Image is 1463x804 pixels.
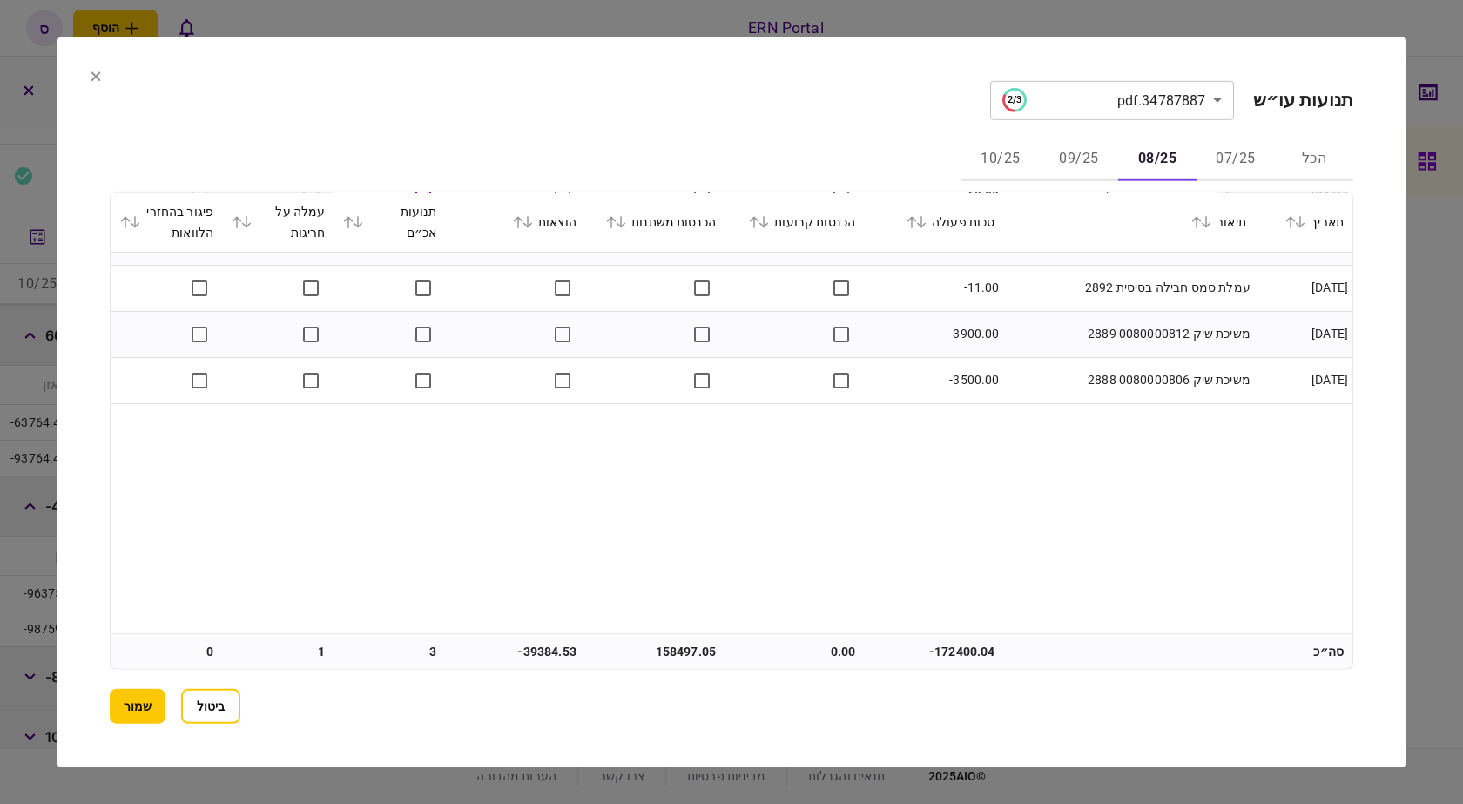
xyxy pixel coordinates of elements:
td: -3500.00 [864,357,1003,403]
div: תנועות אכ״ם [342,200,436,242]
td: -3900.00 [864,311,1003,357]
td: 0.00 [725,634,864,669]
div: פיגור בהחזרי הלוואות [119,200,213,242]
text: 2/3 [1007,94,1021,105]
div: תאריך [1264,211,1344,232]
div: תיאור [1012,211,1245,232]
td: משיכת שיק 0080000806 2888 [1003,357,1254,403]
td: 0 [111,634,222,669]
div: הוצאות [455,211,576,232]
td: 158497.05 [585,634,725,669]
div: סכום פעולה [873,211,994,232]
button: 09/25 [1040,139,1118,180]
div: עמלה על חריגות [231,200,325,242]
button: 08/25 [1118,139,1197,180]
div: 34787887.pdf [1002,88,1206,112]
td: [DATE] [1255,357,1352,403]
td: משיכת שיק 0080000812 2889 [1003,311,1254,357]
button: הכל [1275,139,1353,180]
div: הכנסות קבועות [733,211,855,232]
button: 07/25 [1197,139,1275,180]
div: הכנסות משתנות [594,211,716,232]
td: [DATE] [1255,265,1352,311]
button: 10/25 [961,139,1040,180]
button: ביטול [181,689,240,724]
td: -39384.53 [446,634,585,669]
button: שמור [110,689,165,724]
td: 1 [222,634,334,669]
td: עמלת סמס חבילה בסיסית 2892 [1003,265,1254,311]
td: סה״כ [1255,634,1352,669]
td: 3 [334,634,445,669]
td: -172400.04 [864,634,1003,669]
h2: תנועות עו״ש [1253,89,1353,111]
td: [DATE] [1255,311,1352,357]
td: -11.00 [864,265,1003,311]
